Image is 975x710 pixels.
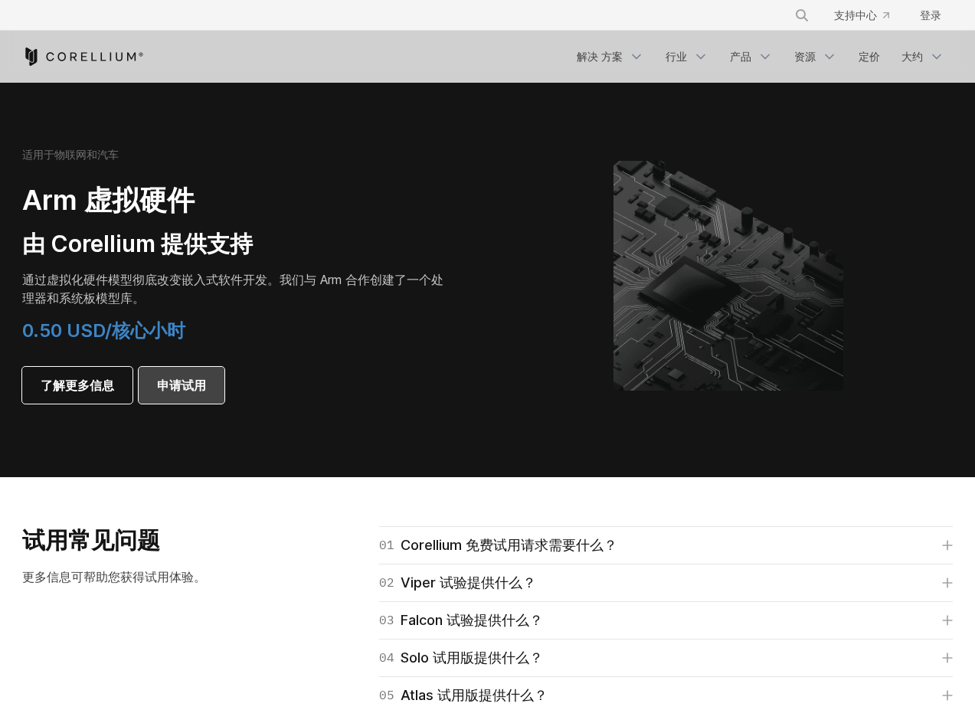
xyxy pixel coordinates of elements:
h3: 由 Corellium 提供支持 [22,230,451,259]
font: Atlas 试用版提供什么？ [401,685,548,706]
font: 资源 [794,49,816,64]
span: 了解更多信息 [41,376,114,394]
span: 03 [379,610,394,631]
a: 01Corellium 免费试用请求需要什么？ [379,535,953,556]
h2: Arm 虚拟硬件 [22,183,451,218]
a: 03Falcon 试验提供什么？ [379,610,953,631]
font: 行业 [666,49,687,64]
a: 定价 [849,43,889,70]
a: 登录 [908,2,954,29]
button: 搜索 [788,2,816,29]
p: 通过虚拟化硬件模型彻底改变嵌入式软件开发。我们与 Arm 合作创建了一个处理器和系统板模型库。 [22,270,451,307]
span: 0.50 USD/核心小时 [22,319,185,342]
div: 导航菜单 [568,43,954,70]
a: 05Atlas 试用版提供什么？ [379,685,953,706]
font: 解决 方案 [577,49,623,64]
span: 02 [379,572,394,594]
font: Corellium 免费试用请求需要什么？ [401,535,617,556]
font: Falcon 试验提供什么？ [401,610,543,631]
div: 导航菜单 [776,2,954,29]
a: 02Viper 试验提供什么？ [379,572,953,594]
font: 支持中心 [834,8,877,23]
a: 科瑞利姆主页 [22,47,144,66]
span: 申请试用 [157,376,206,394]
font: 大约 [901,49,923,64]
span: 01 [379,535,394,556]
p: 更多信息可帮助您获得试用体验。 [22,568,291,586]
font: Viper 试验提供什么？ [401,572,536,594]
h6: 适用于物联网和汽车 [22,148,119,162]
a: 04Solo 试用版提供什么？ [379,647,953,669]
img: Corellium 的 ARM 虚拟硬件平台 [613,161,843,391]
span: 05 [379,685,394,706]
span: 04 [379,647,394,669]
h3: 试用常见问题 [22,526,291,555]
a: 申请试用 [139,367,224,404]
a: 了解更多信息 [22,367,133,404]
font: 产品 [730,49,751,64]
font: Solo 试用版提供什么？ [401,647,543,669]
